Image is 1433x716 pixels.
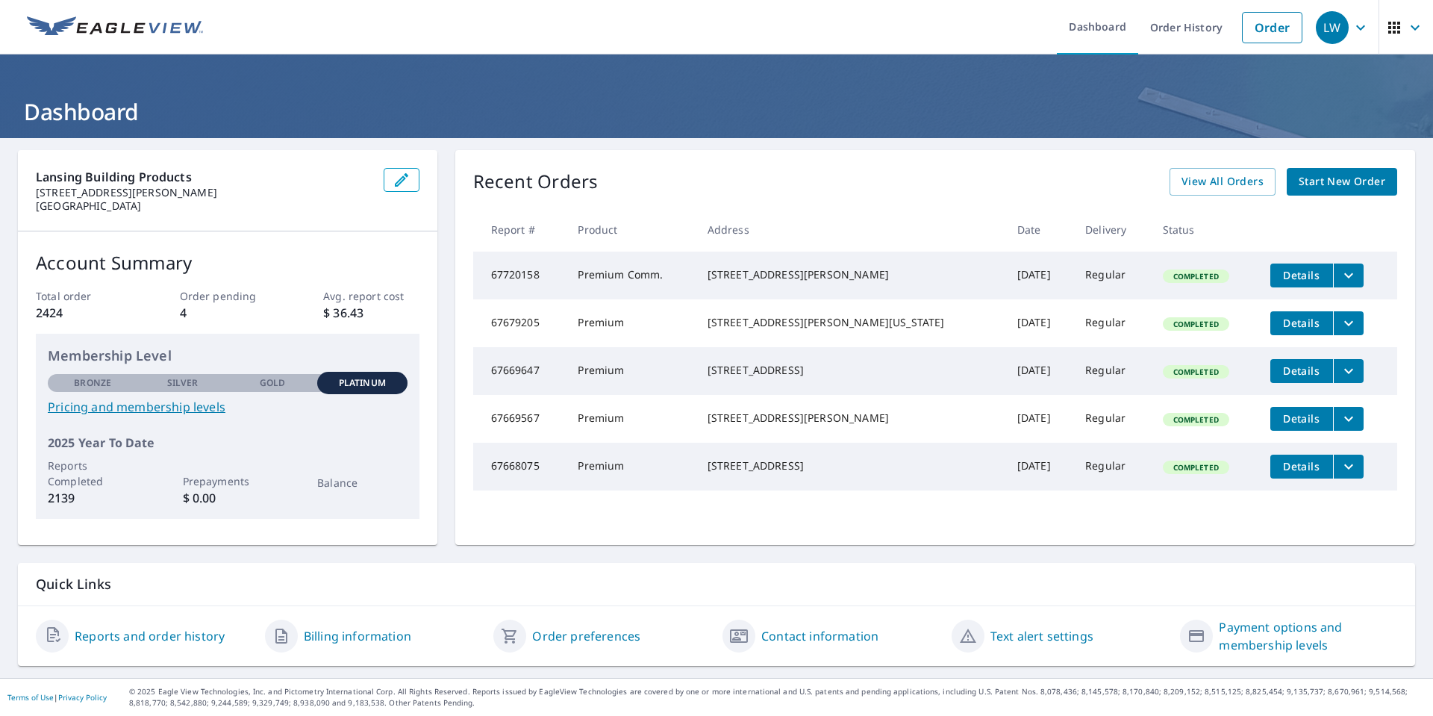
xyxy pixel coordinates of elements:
a: Pricing and membership levels [48,398,408,416]
p: Platinum [339,376,386,390]
th: Product [566,208,695,252]
p: Account Summary [36,249,419,276]
p: $ 0.00 [183,489,272,507]
p: 2025 Year To Date [48,434,408,452]
td: 67669567 [473,395,566,443]
a: Payment options and membership levels [1219,618,1397,654]
th: Date [1005,208,1073,252]
a: Terms of Use [7,692,54,703]
td: Premium [566,299,695,347]
span: Details [1279,364,1324,378]
th: Delivery [1073,208,1150,252]
a: View All Orders [1170,168,1276,196]
td: Premium [566,347,695,395]
div: [STREET_ADDRESS][PERSON_NAME] [708,411,993,426]
a: Privacy Policy [58,692,107,703]
p: Silver [167,376,199,390]
span: Details [1279,411,1324,426]
a: Text alert settings [990,627,1093,645]
p: 4 [180,304,275,322]
button: filesDropdownBtn-67679205 [1333,311,1364,335]
p: Bronze [74,376,111,390]
div: [STREET_ADDRESS] [708,458,993,473]
button: filesDropdownBtn-67669567 [1333,407,1364,431]
p: [STREET_ADDRESS][PERSON_NAME] [36,186,372,199]
span: Completed [1164,414,1228,425]
td: Regular [1073,347,1150,395]
td: [DATE] [1005,347,1073,395]
button: detailsBtn-67669647 [1270,359,1333,383]
td: 67720158 [473,252,566,299]
div: [STREET_ADDRESS] [708,363,993,378]
button: detailsBtn-67669567 [1270,407,1333,431]
td: Premium Comm. [566,252,695,299]
p: Membership Level [48,346,408,366]
th: Report # [473,208,566,252]
td: Regular [1073,252,1150,299]
button: detailsBtn-67668075 [1270,455,1333,479]
p: Reports Completed [48,458,137,489]
button: detailsBtn-67720158 [1270,264,1333,287]
td: [DATE] [1005,252,1073,299]
span: Details [1279,316,1324,330]
p: Avg. report cost [323,288,419,304]
td: 67669647 [473,347,566,395]
p: | [7,693,107,702]
p: Prepayments [183,473,272,489]
p: Order pending [180,288,275,304]
p: [GEOGRAPHIC_DATA] [36,199,372,213]
span: Completed [1164,319,1228,329]
th: Address [696,208,1005,252]
td: Premium [566,443,695,491]
button: filesDropdownBtn-67668075 [1333,455,1364,479]
a: Billing information [304,627,411,645]
a: Start New Order [1287,168,1397,196]
span: Details [1279,268,1324,282]
a: Contact information [761,627,878,645]
p: Recent Orders [473,168,599,196]
button: filesDropdownBtn-67669647 [1333,359,1364,383]
span: View All Orders [1181,172,1264,191]
a: Order [1242,12,1302,43]
button: filesDropdownBtn-67720158 [1333,264,1364,287]
p: Balance [317,475,407,491]
span: Completed [1164,462,1228,473]
td: [DATE] [1005,299,1073,347]
button: detailsBtn-67679205 [1270,311,1333,335]
td: Regular [1073,443,1150,491]
p: Gold [260,376,285,390]
p: $ 36.43 [323,304,419,322]
td: [DATE] [1005,395,1073,443]
td: Premium [566,395,695,443]
span: Details [1279,459,1324,473]
p: © 2025 Eagle View Technologies, Inc. and Pictometry International Corp. All Rights Reserved. Repo... [129,686,1426,709]
img: EV Logo [27,16,203,39]
td: Regular [1073,395,1150,443]
p: 2424 [36,304,131,322]
span: Completed [1164,271,1228,281]
div: LW [1316,11,1349,44]
a: Reports and order history [75,627,225,645]
div: [STREET_ADDRESS][PERSON_NAME][US_STATE] [708,315,993,330]
span: Start New Order [1299,172,1385,191]
p: Lansing Building Products [36,168,372,186]
th: Status [1151,208,1258,252]
div: [STREET_ADDRESS][PERSON_NAME] [708,267,993,282]
td: 67668075 [473,443,566,491]
p: 2139 [48,489,137,507]
h1: Dashboard [18,96,1415,127]
td: [DATE] [1005,443,1073,491]
td: 67679205 [473,299,566,347]
td: Regular [1073,299,1150,347]
span: Completed [1164,367,1228,377]
p: Total order [36,288,131,304]
a: Order preferences [532,627,640,645]
p: Quick Links [36,575,1397,594]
